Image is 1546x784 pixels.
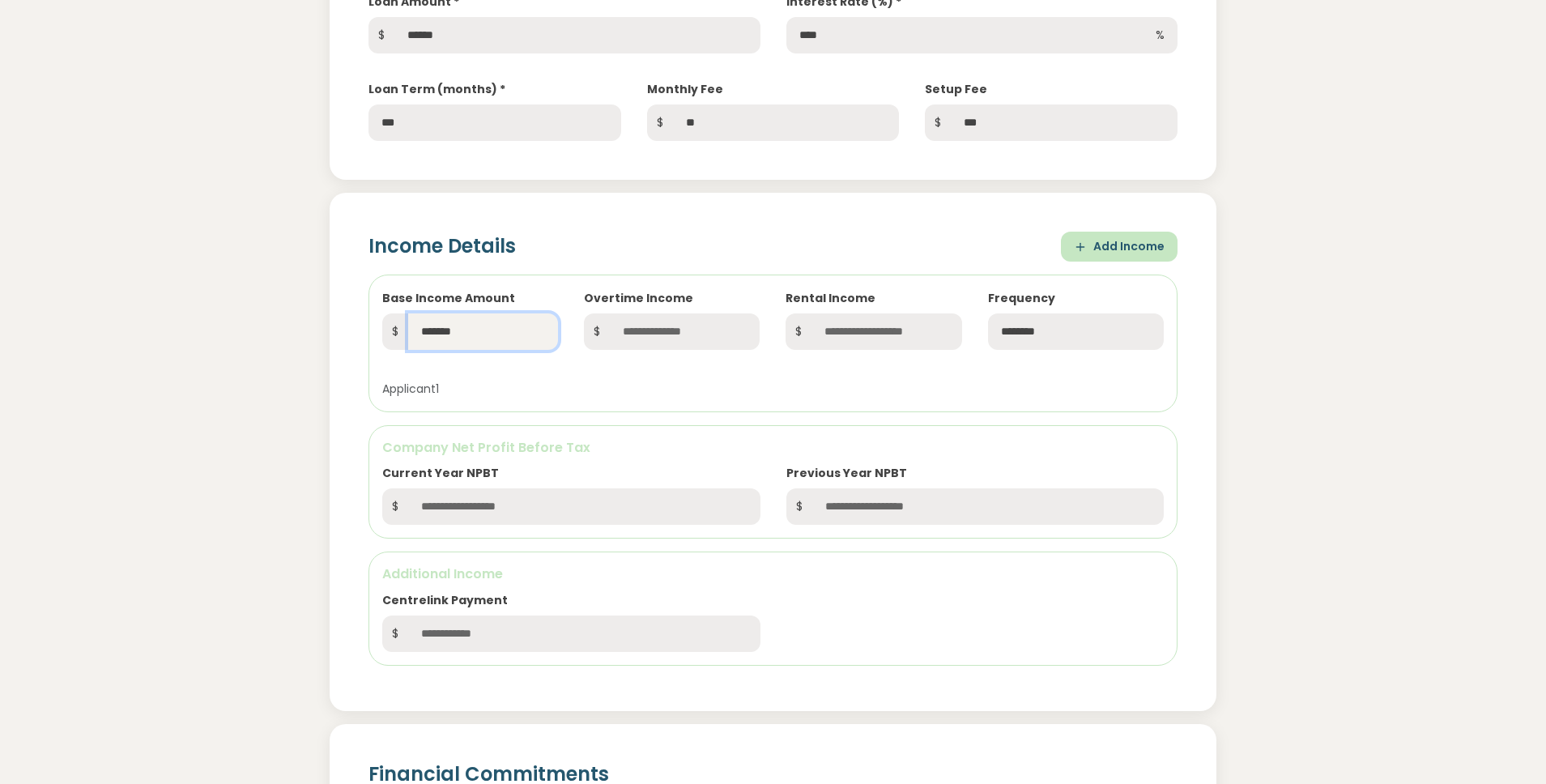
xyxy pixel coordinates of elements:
span: $ [647,104,673,141]
h2: Income Details [368,235,516,258]
span: $ [382,313,408,350]
span: $ [382,616,408,652]
span: $ [786,313,811,350]
span: % [1143,17,1178,53]
span: $ [925,104,951,141]
label: Rental Income [786,290,875,307]
span: $ [368,17,394,53]
label: Current Year NPBT [382,465,499,482]
label: Centrelink Payment [382,592,508,609]
label: Overtime Income [584,290,693,307]
h6: Additional Income [382,565,1164,583]
label: Previous Year NPBT [786,465,907,482]
label: Frequency [988,290,1055,307]
label: Base Income Amount [382,290,515,307]
label: Monthly Fee [647,81,723,98]
small: Applicant 1 [382,381,439,397]
button: Add Income [1061,232,1178,262]
label: Setup Fee [925,81,987,98]
label: Loan Term (months) * [368,81,505,98]
span: $ [786,488,812,525]
h6: Company Net Profit Before Tax [382,439,1164,457]
span: $ [584,313,610,350]
span: $ [382,488,408,525]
